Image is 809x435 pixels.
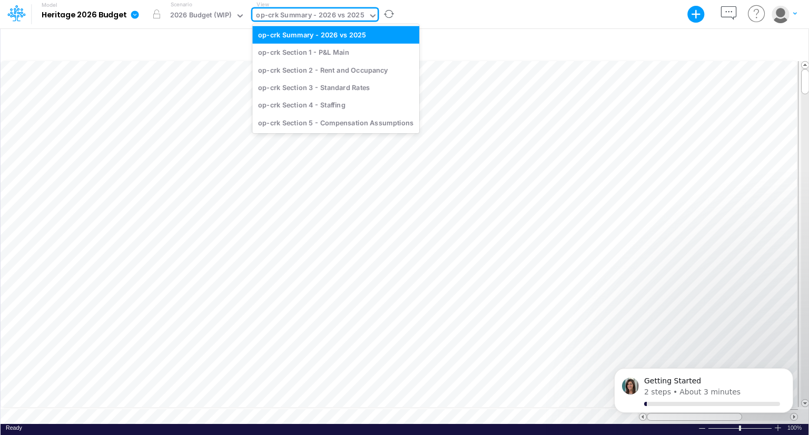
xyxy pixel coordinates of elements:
label: Scenario [171,1,192,8]
iframe: Intercom notifications message [598,356,809,430]
div: op-crk Section 1 - P&L Main [252,44,419,61]
label: View [256,1,269,8]
div: In Ready mode [6,424,22,432]
div: op-crk Summary - 2026 vs 2025 [256,10,364,22]
div: op-crk Section 4 - Staffing [252,96,419,114]
div: 2026 Budget (WIP) [170,10,232,22]
b: Heritage 2026 Budget [42,11,126,20]
div: op-crk Section 3 - Standard Rates [252,78,419,96]
div: op-crk Section 5 - Compensation Assumptions [252,114,419,131]
div: op-crk Section 2 - Rent and Occupancy [252,61,419,78]
span: Ready [6,424,22,431]
div: op-crk Summary - 2026 vs 2025 [252,26,419,43]
label: Model [42,2,57,8]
